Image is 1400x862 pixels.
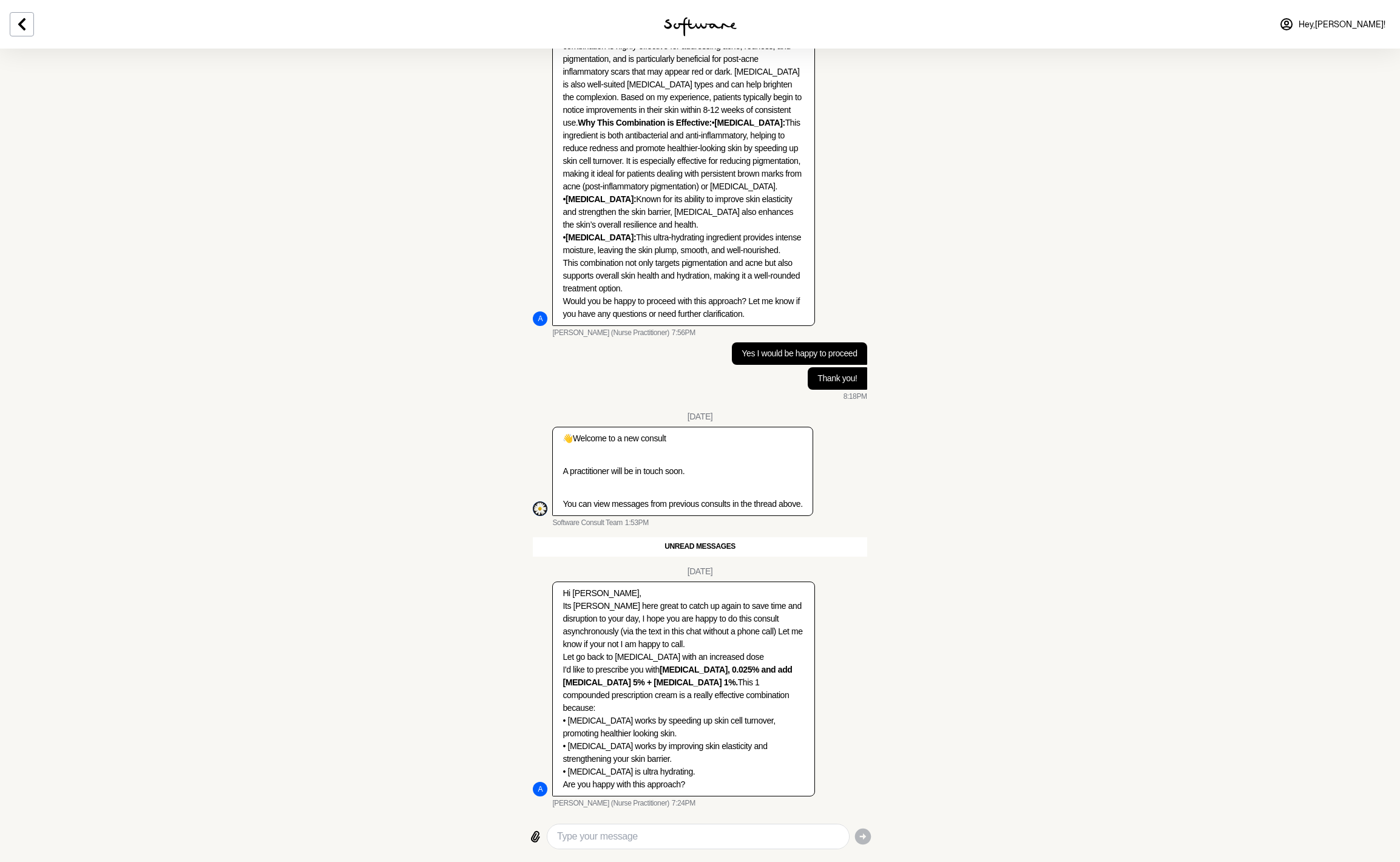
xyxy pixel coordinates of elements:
p: You can view messages from previous consults in the thread above. [563,498,802,511]
img: software logo [664,17,737,36]
span: [PERSON_NAME] (Nurse Practitioner) [552,328,669,338]
strong: [MEDICAL_DATA], 0.025% and add [MEDICAL_DATA] 5% + [MEDICAL_DATA] 1%. [563,665,792,687]
strong: Why This Combination is Effective: [578,118,712,127]
div: Annie Butler (Nurse Practitioner) [533,311,547,326]
div: unread messages [533,537,867,557]
span: Hey, [PERSON_NAME] ! [1299,19,1385,30]
span: Software Consult Team [552,518,622,528]
p: A practitioner will be in touch soon. [563,465,802,478]
a: Hey,[PERSON_NAME]! [1272,10,1393,39]
span: 👋 [563,433,573,443]
img: S [533,501,547,516]
div: Software Consult Team [533,501,547,516]
p: Yes I would be happy to proceed [742,347,857,360]
div: [DATE] [688,412,713,422]
time: 2025-06-02T09:56:06.785Z [672,328,695,338]
p: Welcome to a new consult [563,432,802,445]
span: [PERSON_NAME] (Nurse Practitioner) [552,799,669,809]
time: 2025-06-02T10:18:21.353Z [844,392,867,402]
time: 2025-10-11T02:53:07.069Z [625,518,649,528]
strong: [MEDICAL_DATA]: [566,232,636,242]
time: 2025-10-11T08:24:53.443Z [672,799,695,809]
p: Hi [PERSON_NAME], Its [PERSON_NAME] here great to catch up again to save time and disruption to y... [563,587,804,791]
div: Annie Butler (Nurse Practitioner) [533,782,547,796]
div: [DATE] [688,566,713,577]
div: A [533,782,547,796]
p: Thank you! [817,372,857,385]
textarea: Type your message [557,829,839,844]
strong: [MEDICAL_DATA]: [566,194,636,204]
strong: [MEDICAL_DATA]: [714,118,785,127]
div: A [533,311,547,326]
